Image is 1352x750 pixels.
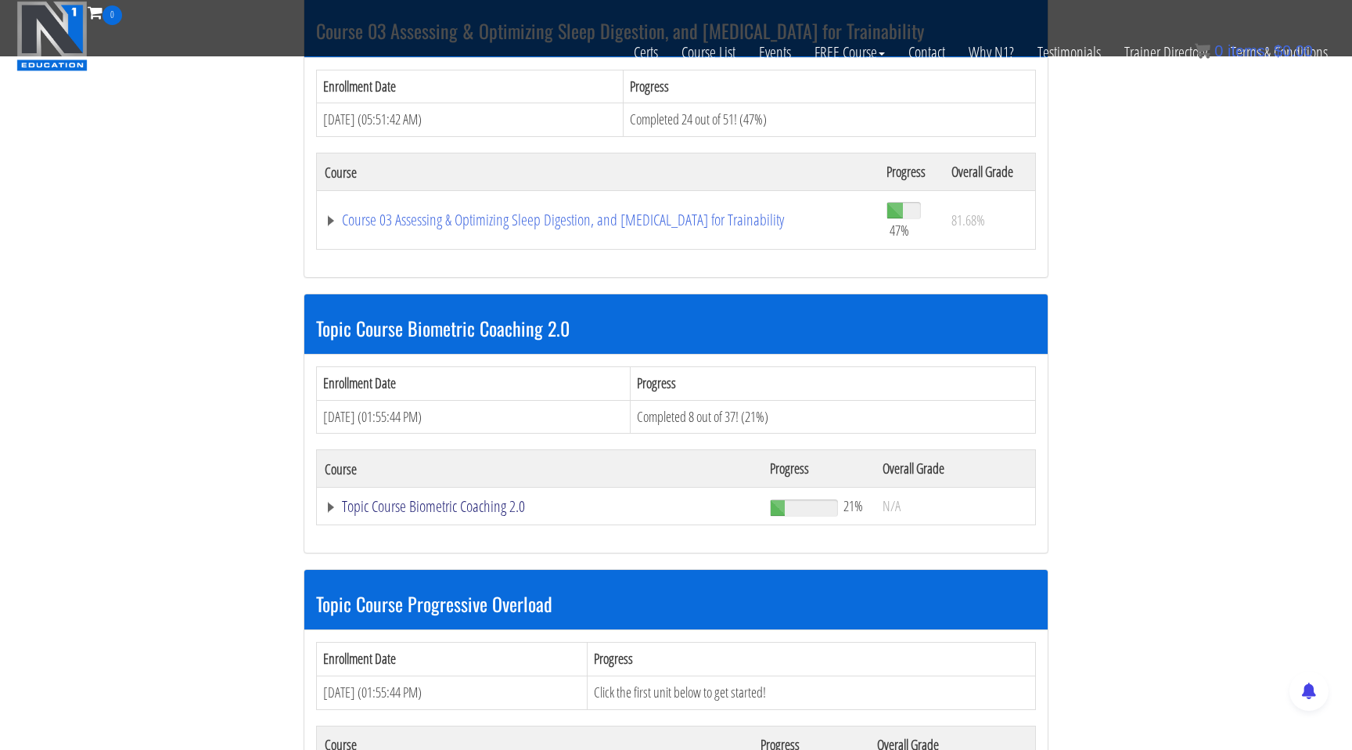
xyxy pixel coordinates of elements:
[1228,42,1269,59] span: items:
[317,103,624,137] td: [DATE] (05:51:42 AM)
[875,450,1035,488] th: Overall Grade
[624,103,1036,137] td: Completed 24 out of 51! (47%)
[875,488,1035,525] td: N/A
[1214,42,1223,59] span: 0
[622,25,670,80] a: Certs
[1026,25,1113,80] a: Testimonials
[317,450,763,488] th: Course
[1274,42,1282,59] span: $
[1219,25,1339,80] a: Terms & Conditions
[890,222,909,239] span: 47%
[325,499,754,514] a: Topic Course Biometric Coaching 2.0
[843,497,863,514] span: 21%
[1113,25,1219,80] a: Trainer Directory
[1274,42,1313,59] bdi: 0.00
[88,2,122,23] a: 0
[317,153,879,191] th: Course
[879,153,944,191] th: Progress
[1195,43,1210,59] img: icon11.png
[897,25,957,80] a: Contact
[325,212,871,228] a: Course 03 Assessing & Optimizing Sleep Digestion, and [MEDICAL_DATA] for Trainability
[944,191,1036,250] td: 81.68%
[803,25,897,80] a: FREE Course
[957,25,1026,80] a: Why N1?
[317,676,588,709] td: [DATE] (01:55:44 PM)
[316,318,1036,338] h3: Topic Course Biometric Coaching 2.0
[762,450,875,488] th: Progress
[317,70,624,103] th: Enrollment Date
[747,25,803,80] a: Events
[16,1,88,71] img: n1-education
[102,5,122,25] span: 0
[630,366,1035,400] th: Progress
[1195,42,1313,59] a: 0 items: $0.00
[317,643,588,676] th: Enrollment Date
[624,70,1036,103] th: Progress
[587,676,1035,709] td: Click the first unit below to get started!
[316,593,1036,614] h3: Topic Course Progressive Overload
[630,400,1035,434] td: Completed 8 out of 37! (21%)
[317,366,631,400] th: Enrollment Date
[317,400,631,434] td: [DATE] (01:55:44 PM)
[670,25,747,80] a: Course List
[587,643,1035,676] th: Progress
[944,153,1036,191] th: Overall Grade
